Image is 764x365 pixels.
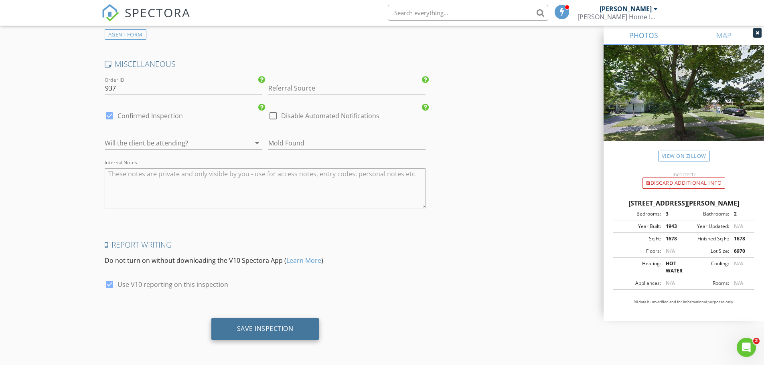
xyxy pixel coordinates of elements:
div: [STREET_ADDRESS][PERSON_NAME] [613,198,754,208]
div: 1678 [661,235,684,242]
div: 3 [661,210,684,218]
div: Heating: [616,260,661,274]
a: MAP [684,26,764,45]
img: The Best Home Inspection Software - Spectora [101,4,119,22]
span: N/A [666,280,675,286]
div: 1678 [729,235,752,242]
h4: MISCELLANEOUS [105,59,426,69]
div: 2 [729,210,752,218]
span: N/A [666,248,675,254]
span: N/A [734,223,743,230]
div: Rooms: [684,280,729,287]
div: Year Built: [616,223,661,230]
div: HOT WATER [661,260,684,274]
input: Search everything... [388,5,548,21]
p: All data is unverified and for informational purposes only. [613,299,754,305]
div: Bathrooms: [684,210,729,218]
i: arrow_drop_down [252,138,262,148]
div: Floors: [616,248,661,255]
a: SPECTORA [101,11,190,28]
h4: Report Writing [105,240,426,250]
div: Appliances: [616,280,661,287]
div: Lot Size: [684,248,729,255]
p: Do not turn on without downloading the V10 Spectora App ( ) [105,256,426,265]
div: [PERSON_NAME] [600,5,652,13]
a: View on Zillow [658,151,710,161]
div: AGENT FORM [105,29,146,40]
span: N/A [734,260,743,267]
img: streetview [604,45,764,160]
div: Save Inspection [237,325,294,333]
textarea: Internal Notes [105,168,426,208]
div: Discard Additional info [642,177,725,189]
a: PHOTOS [604,26,684,45]
div: Incorrect? [604,171,764,177]
label: Confirmed Inspection [118,112,183,120]
input: Mold Found [268,137,426,150]
iframe: Intercom live chat [737,338,756,357]
div: Sq Ft: [616,235,661,242]
input: Referral Source [268,82,426,95]
a: Learn More [286,256,321,265]
label: Use V10 reporting on this inspection [118,280,228,288]
div: Finished Sq Ft: [684,235,729,242]
span: N/A [734,280,743,286]
div: Year Updated: [684,223,729,230]
div: 6970 [729,248,752,255]
div: Bedrooms: [616,210,661,218]
span: SPECTORA [125,4,190,21]
div: Cooling: [684,260,729,274]
label: Disable Automated Notifications [281,112,379,120]
span: 2 [753,338,760,344]
div: Nestor Home Inspections [578,13,658,21]
div: 1943 [661,223,684,230]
